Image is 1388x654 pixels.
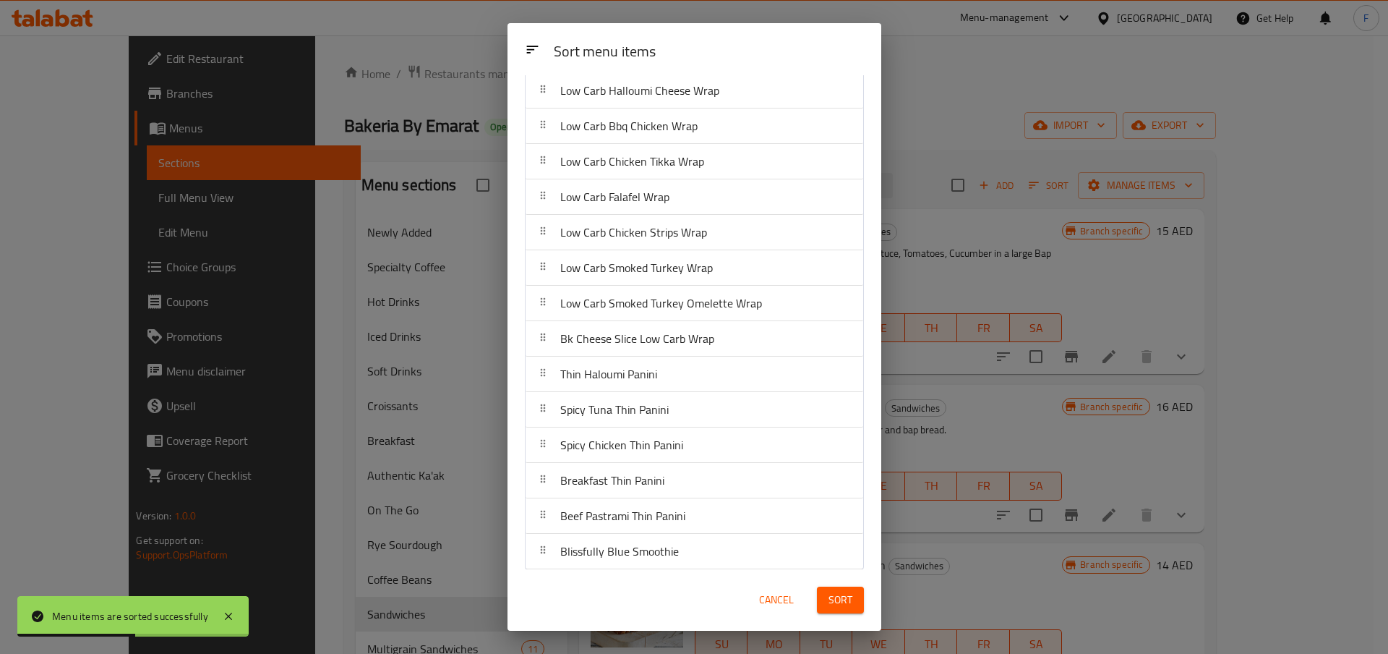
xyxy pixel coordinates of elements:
span: Low Carb Chicken Strips Wrap [560,221,707,243]
button: Cancel [753,587,800,613]
span: Spicy Chicken Thin Panini [560,434,683,456]
div: Breakfast Thin Panini [526,463,863,498]
span: Bk Cheese Slice Low Carb Wrap [560,328,714,349]
span: Spicy Tuna Thin Panini [560,399,669,420]
button: Sort [817,587,864,613]
div: Beef Pastrami Thin Panini [526,498,863,534]
div: Spicy Chicken Thin Panini [526,428,863,463]
span: Thin Haloumi Panini [560,363,657,385]
div: Menu items are sorted successfully [52,608,208,624]
span: Sort [828,591,852,609]
span: Low Carb Halloumi Cheese Wrap [560,80,719,101]
span: Low Carb Chicken Tikka Wrap [560,150,704,172]
span: Blissfully Blue Smoothie [560,540,679,562]
span: Breakfast Thin Panini [560,470,664,491]
span: Cancel [759,591,794,609]
span: Beef Pastrami Thin Panini [560,505,685,527]
div: Low Carb Chicken Strips Wrap [526,215,863,250]
span: Low Carb Bbq Chicken Wrap [560,115,698,137]
div: Low Carb Bbq Chicken Wrap [526,109,863,144]
div: Bk Cheese Slice Low Carb Wrap [526,321,863,357]
span: Low Carb Smoked Turkey Wrap [560,257,713,279]
div: Blissfully Blue Smoothie [526,534,863,569]
div: Low Carb Smoked Turkey Omelette Wrap [526,286,863,321]
div: Low Carb Chicken Tikka Wrap [526,144,863,179]
span: Low Carb Smoked Turkey Omelette Wrap [560,292,762,314]
div: Spicy Tuna Thin Panini [526,392,863,428]
div: Sort menu items [548,36,870,69]
span: Low Carb Falafel Wrap [560,186,669,208]
div: Low Carb Falafel Wrap [526,179,863,215]
div: Low Carb Smoked Turkey Wrap [526,250,863,286]
div: Thin Haloumi Panini [526,357,863,392]
div: Low Carb Halloumi Cheese Wrap [526,73,863,109]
